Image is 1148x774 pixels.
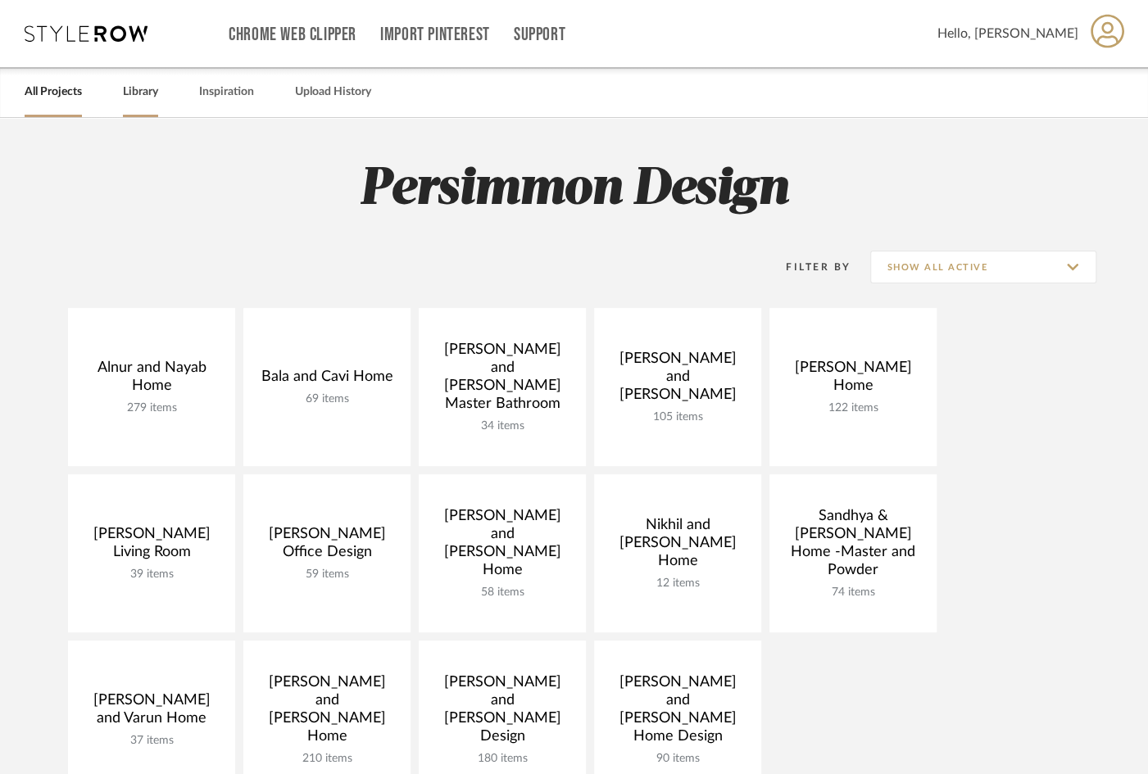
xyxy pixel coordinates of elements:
div: 69 items [256,392,397,406]
div: 12 items [607,577,748,591]
div: 180 items [432,752,573,766]
div: 122 items [783,401,923,415]
div: [PERSON_NAME] and [PERSON_NAME] [607,350,748,410]
div: 39 items [81,568,222,582]
span: Hello, [PERSON_NAME] [937,24,1078,43]
div: Filter By [765,259,851,275]
a: Library [123,81,158,103]
a: All Projects [25,81,82,103]
div: [PERSON_NAME] Living Room [81,525,222,568]
div: [PERSON_NAME] and [PERSON_NAME] Master Bathroom [432,341,573,419]
div: [PERSON_NAME] and [PERSON_NAME] Home [256,673,397,752]
div: 37 items [81,734,222,748]
div: [PERSON_NAME] and [PERSON_NAME] Home [432,507,573,586]
div: Bala and Cavi Home [256,368,397,392]
div: 74 items [783,586,923,600]
a: Support [514,28,565,42]
div: [PERSON_NAME] Office Design [256,525,397,568]
a: Inspiration [199,81,254,103]
div: 90 items [607,752,748,766]
div: 105 items [607,410,748,424]
a: Upload History [295,81,371,103]
div: 58 items [432,586,573,600]
div: 59 items [256,568,397,582]
div: [PERSON_NAME] and [PERSON_NAME] Design [432,673,573,752]
div: 210 items [256,752,397,766]
div: Sandhya & [PERSON_NAME] Home -Master and Powder [783,507,923,586]
div: 279 items [81,401,222,415]
div: [PERSON_NAME] Home [783,359,923,401]
div: 34 items [432,419,573,433]
div: Nikhil and [PERSON_NAME] Home [607,516,748,577]
div: [PERSON_NAME] and Varun Home [81,691,222,734]
a: Import Pinterest [380,28,490,42]
div: Alnur and Nayab Home [81,359,222,401]
a: Chrome Web Clipper [229,28,356,42]
div: [PERSON_NAME] and [PERSON_NAME] Home Design [607,673,748,752]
